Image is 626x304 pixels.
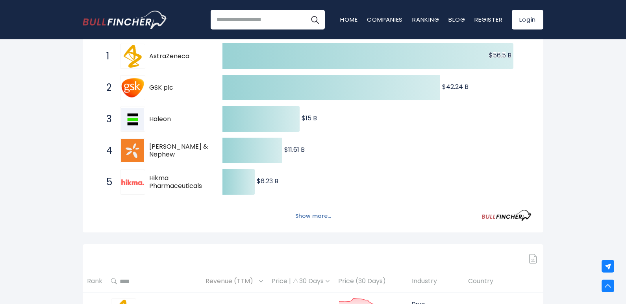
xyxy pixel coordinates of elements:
[489,51,511,60] text: $56.5 B
[464,270,543,293] th: Country
[149,84,209,92] span: GSK plc
[284,145,305,154] text: $11.61 B
[291,210,336,223] button: Show more...
[305,10,325,29] button: Search
[102,50,110,63] span: 1
[272,277,330,286] div: Price | 30 Days
[149,174,209,191] span: Hikma Pharmaceuticals
[83,11,167,29] a: Go to homepage
[83,11,168,29] img: Bullfincher logo
[83,270,107,293] th: Rank
[442,82,469,91] text: $42.24 B
[334,270,407,293] th: Price (30 Days)
[340,15,357,24] a: Home
[102,81,110,94] span: 2
[407,270,464,293] th: Industry
[257,177,278,186] text: $6.23 B
[367,15,403,24] a: Companies
[149,115,209,123] span: Haleon
[102,112,110,126] span: 3
[474,15,502,24] a: Register
[206,275,257,287] span: Revenue (TTM)
[121,179,144,185] img: Hikma Pharmaceuticals
[121,108,144,131] img: Haleon
[512,10,543,29] a: Login
[121,76,144,99] img: GSK plc
[448,15,465,24] a: Blog
[102,175,110,189] span: 5
[102,144,110,157] span: 4
[121,45,144,68] img: AstraZeneca
[149,143,209,159] span: [PERSON_NAME] & Nephew
[302,114,317,123] text: $15 B
[412,15,439,24] a: Ranking
[121,139,144,162] img: Smith & Nephew
[149,52,209,61] span: AstraZeneca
